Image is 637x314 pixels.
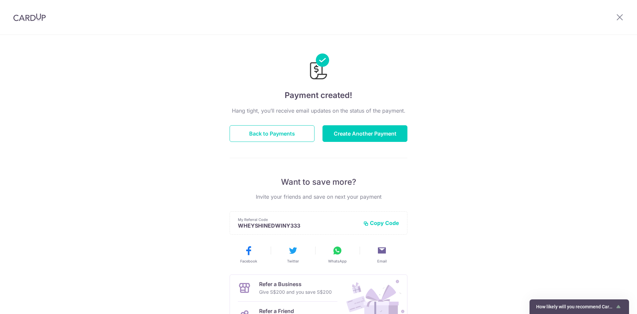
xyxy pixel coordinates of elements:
[13,13,46,21] img: CardUp
[287,259,299,264] span: Twitter
[536,303,622,311] button: Show survey - How likely will you recommend CardUp to a friend?
[322,125,407,142] button: Create Another Payment
[230,107,407,115] p: Hang tight, you’ll receive email updates on the status of the payment.
[536,304,614,309] span: How likely will you recommend CardUp to a friend?
[230,125,315,142] button: Back to Payments
[328,259,347,264] span: WhatsApp
[363,220,399,226] button: Copy Code
[229,245,268,264] button: Facebook
[318,245,357,264] button: WhatsApp
[377,259,387,264] span: Email
[230,193,407,201] p: Invite your friends and save on next your payment
[230,89,407,101] h4: Payment created!
[240,259,257,264] span: Facebook
[259,280,332,288] p: Refer a Business
[259,288,332,296] p: Give S$200 and you save S$200
[362,245,401,264] button: Email
[238,222,358,229] p: WHEYSHINEDWINY333
[238,217,358,222] p: My Referral Code
[230,177,407,187] p: Want to save more?
[308,53,329,81] img: Payments
[273,245,313,264] button: Twitter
